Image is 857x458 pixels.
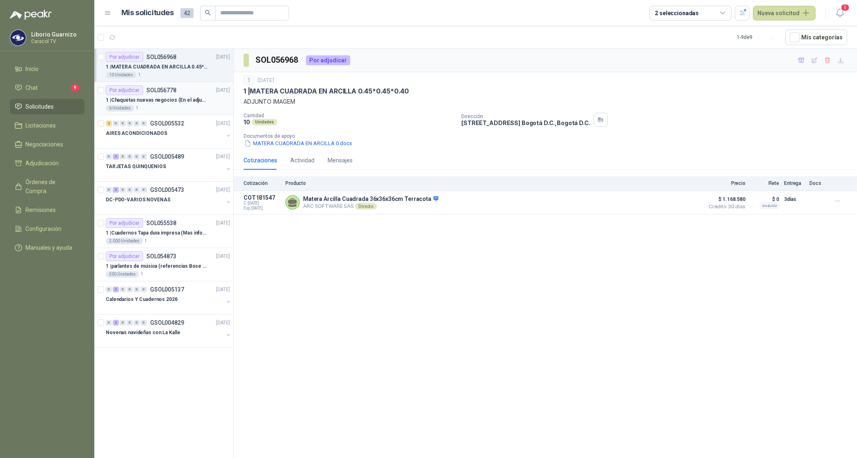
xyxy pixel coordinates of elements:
div: 0 [120,154,126,160]
span: Negociaciones [25,140,63,149]
a: Por adjudicarSOL056778[DATE] 1 |Chaquetas nuevas negocios (En el adjunto mas informacion)6 Unidades1 [94,82,233,115]
div: Unidades [252,119,277,125]
span: 9 [71,84,80,91]
span: Adjudicación [25,159,59,168]
div: 6 Unidades [106,105,134,112]
div: 0 [141,187,147,193]
p: Cotización [244,180,280,186]
a: Negociaciones [10,137,84,152]
div: 2 [113,154,119,160]
p: TARJETAS QUINQUENIOS [106,163,166,171]
div: 3 [113,187,119,193]
div: 2 [106,121,112,126]
div: 0 [113,121,119,126]
span: Inicio [25,64,39,73]
div: 1 [244,75,254,85]
p: Entrega [784,180,805,186]
p: GSOL005473 [150,187,184,193]
p: Producto [285,180,700,186]
a: 0 2 0 0 0 0 GSOL005489[DATE] TARJETAS QUINQUENIOS [106,152,232,178]
span: 5 [841,4,850,11]
span: Crédito 30 días [704,204,745,209]
div: 0 [127,320,133,326]
span: Órdenes de Compra [25,178,77,196]
p: 3 días [784,194,805,204]
div: 0 [134,187,140,193]
div: Por adjudicar [106,52,143,62]
p: DC-PDO-VARIOS NOVENAS [106,196,170,204]
a: Por adjudicarSOL055538[DATE] 1 |Cuadernos Tapa dura impresa (Mas informacion en el adjunto)2.000 ... [94,215,233,248]
p: 1 | Cuadernos Tapa dura impresa (Mas informacion en el adjunto) [106,229,208,237]
p: [STREET_ADDRESS] Bogotá D.C. , Bogotá D.C. [461,119,590,126]
span: $ 1.168.580 [704,194,745,204]
p: ADJUNTO IMAGEM [244,97,847,106]
div: 1 - 9 de 9 [737,31,779,44]
p: 1 | Chaquetas nuevas negocios (En el adjunto mas informacion) [106,96,208,104]
p: SOL056778 [146,87,176,93]
p: 1 [144,238,147,244]
div: Por adjudicar [306,55,350,65]
p: GSOL005532 [150,121,184,126]
span: Remisiones [25,205,56,214]
p: GSOL005137 [150,287,184,292]
div: 2.000 Unidades [106,238,143,244]
p: Precio [704,180,745,186]
a: Inicio [10,61,84,77]
div: 0 [120,287,126,292]
div: Actividad [290,156,315,165]
p: [DATE] [216,186,230,194]
p: Novenas navideñas con La Kalle [106,329,180,337]
div: 0 [120,320,126,326]
p: Calendarios Y Cuadernos 2026 [106,296,178,303]
div: 0 [120,121,126,126]
button: Mís categorías [785,30,847,45]
div: 0 [127,187,133,193]
div: 0 [141,121,147,126]
p: 1 | MATERA CUADRADA EN ARCILLA 0.45*0.45*0.40 [244,87,409,96]
p: [DATE] [216,87,230,94]
a: Chat9 [10,80,84,96]
p: [DATE] [216,120,230,128]
a: Por adjudicarSOL056968[DATE] 1 |MATERA CUADRADA EN ARCILLA 0.45*0.45*0.4010 Unidades1 [94,49,233,82]
span: Licitaciones [25,121,56,130]
p: 1 | parlantes de música (referencias Bose o Alexa) CON MARCACION 1 LOGO (Mas datos en el adjunto) [106,262,208,270]
span: C: [DATE] [244,201,280,206]
div: 0 [134,154,140,160]
div: Por adjudicar [106,218,143,228]
p: Cantidad [244,113,455,118]
a: Solicitudes [10,99,84,114]
p: GSOL004829 [150,320,184,326]
img: Company Logo [10,30,26,46]
div: Cotizaciones [244,156,277,165]
a: Configuración [10,221,84,237]
p: Dirección [461,114,590,119]
button: MATERA CUADRADA EN ARCILLA 0.docx [244,139,353,148]
div: 0 [127,154,133,160]
p: [DATE] [216,53,230,61]
a: 2 0 0 0 0 0 GSOL005532[DATE] AIRES ACONDICIONADOS [106,118,232,145]
p: Liborio Guarnizo [31,32,82,37]
span: search [205,10,211,16]
a: Licitaciones [10,118,84,133]
div: 0 [106,154,112,160]
h3: SOL056968 [255,54,299,66]
div: 0 [141,154,147,160]
div: 0 [120,187,126,193]
div: Por adjudicar [106,251,143,261]
p: 1 | MATERA CUADRADA EN ARCILLA 0.45*0.45*0.40 [106,63,208,71]
p: Documentos de apoyo [244,133,854,139]
p: 1 [141,271,143,278]
div: 0 [106,187,112,193]
a: Remisiones [10,202,84,218]
div: 10 Unidades [106,72,137,78]
div: 2 seleccionadas [655,9,699,18]
div: 3 [113,287,119,292]
p: SOL055538 [146,220,176,226]
p: [DATE] [216,219,230,227]
p: GSOL005489 [150,154,184,160]
p: 1 [138,72,141,78]
a: 0 3 0 0 0 0 GSOL005137[DATE] Calendarios Y Cuadernos 2026 [106,285,232,311]
p: [DATE] [216,153,230,161]
span: 42 [180,8,194,18]
span: Solicitudes [25,102,54,111]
